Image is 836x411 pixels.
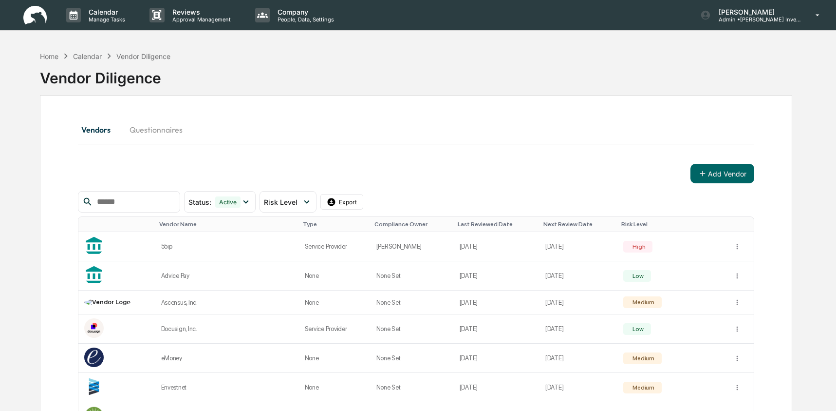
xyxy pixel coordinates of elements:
div: Toggle SortBy [621,221,724,228]
div: Toggle SortBy [543,221,613,228]
div: Medium [631,299,654,306]
td: Service Provider [299,314,371,344]
div: Envestnet [161,384,293,391]
div: Medium [631,355,654,362]
td: [DATE] [454,261,539,291]
div: eMoney [161,354,293,362]
div: Calendar [73,52,102,60]
span: Status : [188,198,211,206]
td: None [299,291,371,314]
button: Questionnaires [122,118,190,141]
button: Add Vendor [690,164,754,183]
div: Ascensus, Inc. [161,299,293,306]
div: 55ip [161,243,293,250]
img: Vendor Logo [84,318,104,338]
div: Toggle SortBy [735,221,749,228]
img: Vendor Logo [84,298,130,306]
td: [DATE] [454,232,539,261]
div: Docusign, Inc. [161,325,293,333]
p: [PERSON_NAME] [711,8,801,16]
div: Vendor Diligence [40,61,792,87]
td: [DATE] [539,373,617,402]
p: Approval Management [165,16,236,23]
img: logo [23,6,47,25]
div: Toggle SortBy [374,221,450,228]
div: Vendor Diligence [116,52,170,60]
p: Reviews [165,8,236,16]
td: [DATE] [539,344,617,373]
td: [DATE] [539,261,617,291]
span: Risk Level [264,198,297,206]
div: Toggle SortBy [458,221,536,228]
div: Low [631,273,643,279]
div: High [631,243,645,250]
td: [DATE] [454,344,539,373]
td: [DATE] [539,232,617,261]
div: secondary tabs example [78,118,754,141]
td: None Set [371,261,454,291]
p: People, Data, Settings [270,16,339,23]
div: Active [215,196,241,208]
div: Toggle SortBy [303,221,367,228]
td: None [299,261,371,291]
td: [PERSON_NAME] [371,232,454,261]
p: Admin • [PERSON_NAME] Investment Advisory [711,16,801,23]
div: Low [631,326,643,333]
p: Manage Tasks [81,16,130,23]
td: [DATE] [454,314,539,344]
button: Export [320,194,363,210]
div: Medium [631,384,654,391]
td: None [299,344,371,373]
p: Company [270,8,339,16]
button: Vendors [78,118,122,141]
td: None Set [371,291,454,314]
img: Vendor Logo [84,348,104,367]
td: [DATE] [454,373,539,402]
td: None Set [371,314,454,344]
div: Advice Pay [161,272,293,279]
div: Home [40,52,58,60]
div: Toggle SortBy [159,221,295,228]
td: None [299,373,371,402]
td: Service Provider [299,232,371,261]
td: [DATE] [539,314,617,344]
td: None Set [371,373,454,402]
td: [DATE] [539,291,617,314]
img: Vendor Logo [84,377,104,396]
a: Powered byPylon [69,34,118,41]
td: [DATE] [454,291,539,314]
p: Calendar [81,8,130,16]
span: Pylon [97,34,118,41]
div: Toggle SortBy [86,221,151,228]
td: None Set [371,344,454,373]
